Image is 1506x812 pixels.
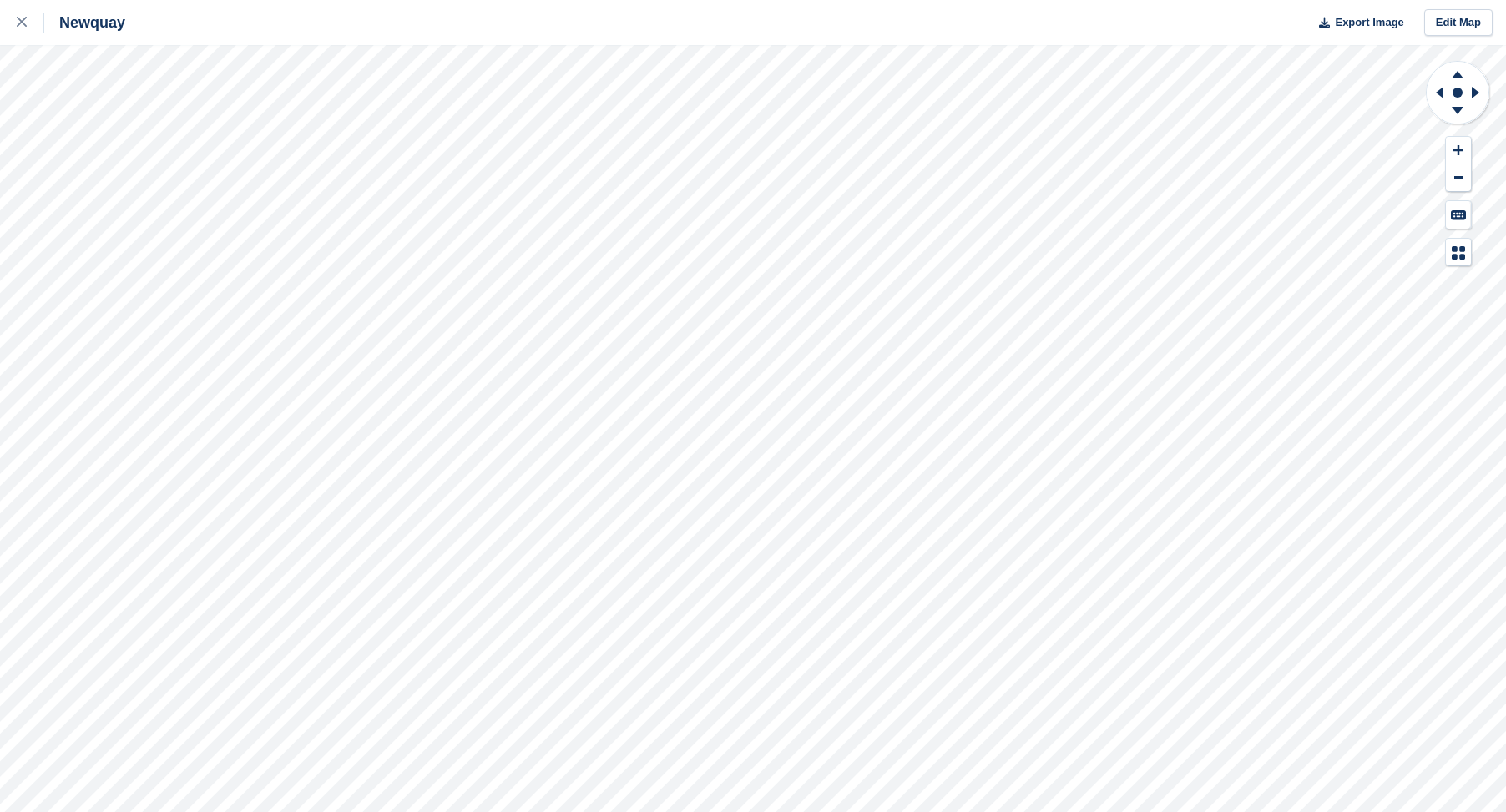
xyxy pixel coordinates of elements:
button: Keyboard Shortcuts [1446,201,1471,229]
button: Zoom Out [1446,164,1471,192]
span: Export Image [1335,14,1403,31]
button: Export Image [1309,9,1404,37]
button: Map Legend [1446,239,1471,266]
a: Edit Map [1424,9,1493,37]
div: Newquay [44,13,125,33]
button: Zoom In [1446,137,1471,164]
